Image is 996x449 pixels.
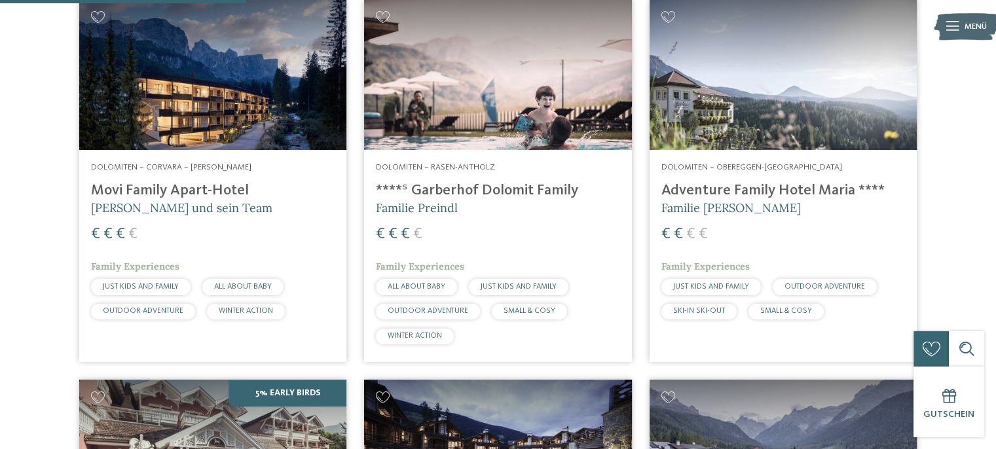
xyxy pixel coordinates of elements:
span: OUTDOOR ADVENTURE [388,307,468,315]
span: € [91,226,100,242]
span: SKI-IN SKI-OUT [673,307,725,315]
span: JUST KIDS AND FAMILY [481,283,557,291]
span: JUST KIDS AND FAMILY [103,283,179,291]
span: Gutschein [923,410,974,419]
span: SMALL & COSY [504,307,555,315]
span: Family Experiences [661,260,750,272]
span: € [686,226,695,242]
h4: Movi Family Apart-Hotel [91,182,335,200]
span: Dolomiten – Rasen-Antholz [376,163,495,171]
span: Familie Preindl [376,200,458,215]
span: Dolomiten – Obereggen-[GEOGRAPHIC_DATA] [661,163,842,171]
span: € [388,226,397,242]
span: € [674,226,683,242]
span: SMALL & COSY [760,307,812,315]
h4: ****ˢ Garberhof Dolomit Family [376,182,619,200]
span: € [116,226,125,242]
span: ALL ABOUT BABY [214,283,272,291]
span: WINTER ACTION [388,332,442,340]
span: WINTER ACTION [219,307,273,315]
span: Familie [PERSON_NAME] [661,200,801,215]
span: € [699,226,708,242]
h4: Adventure Family Hotel Maria **** [661,182,905,200]
a: Gutschein [913,367,984,437]
span: € [661,226,671,242]
span: € [103,226,113,242]
span: € [376,226,385,242]
span: € [128,226,138,242]
span: OUTDOOR ADVENTURE [103,307,183,315]
span: € [401,226,410,242]
span: OUTDOOR ADVENTURE [784,283,865,291]
span: ALL ABOUT BABY [388,283,445,291]
span: Dolomiten – Corvara – [PERSON_NAME] [91,163,251,171]
span: [PERSON_NAME] und sein Team [91,200,272,215]
span: Family Experiences [376,260,464,272]
span: € [413,226,422,242]
span: JUST KIDS AND FAMILY [673,283,749,291]
span: Family Experiences [91,260,179,272]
